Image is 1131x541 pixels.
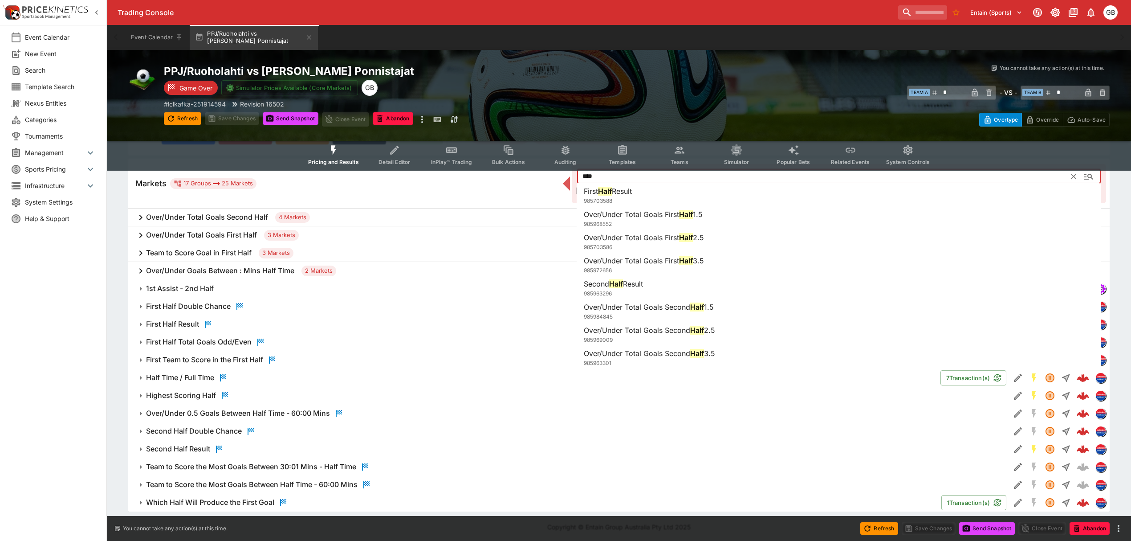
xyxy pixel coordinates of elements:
[146,230,257,240] h6: Over/Under Total Goals First Half
[609,279,623,288] span: Half
[174,178,253,189] div: 17 Groups 25 Markets
[146,337,252,347] h6: First Half Total Goals Odd/Even
[259,249,293,258] span: 3 Markets
[221,80,358,95] button: Simulator Prices Available (Core Markets)
[373,114,413,123] span: Mark an event as closed and abandoned.
[25,33,96,42] span: Event Calendar
[1078,115,1106,124] p: Auto-Save
[886,159,930,165] span: System Controls
[301,139,937,171] div: Event type filters
[1096,426,1106,436] img: lclkafka
[1096,462,1106,472] img: lclkafka
[1058,406,1074,422] button: Straight
[1010,388,1026,404] button: Edit Detail
[25,214,96,223] span: Help & Support
[1096,409,1106,418] img: lclkafka
[1095,373,1106,383] div: lclkafka
[128,387,1010,405] button: Highest Scoring Half
[146,302,231,311] h6: First Half Double Chance
[362,80,378,96] div: Gareth Brown
[1045,497,1055,508] svg: Suspended
[1042,441,1058,457] button: Suspended
[1077,443,1089,455] img: logo-cerberus--red.svg
[164,112,201,125] button: Refresh
[1095,301,1106,312] div: lclkafka
[128,64,157,93] img: soccer.png
[1058,441,1074,457] button: Straight
[1096,498,1106,508] img: lclkafka
[128,351,1010,369] button: First Team to Score in the First Half
[598,187,612,196] span: Half
[22,6,88,13] img: PriceKinetics
[146,373,214,382] h6: Half Time / Full Time
[128,476,1010,494] button: Team to Score the Most Goals Between Half Time - 60:00 Mins
[1096,284,1106,294] img: simulator
[25,82,96,91] span: Template Search
[1058,370,1074,386] button: Straight
[584,267,612,274] span: 985972656
[679,233,693,242] span: Half
[909,89,930,96] span: Team A
[1077,372,1089,384] img: logo-cerberus--red.svg
[128,422,1010,440] button: Second Half Double Chance
[1042,370,1058,386] button: Suspended
[146,248,252,258] h6: Team to Score Goal in First Half
[1047,4,1063,20] button: Toggle light/dark mode
[584,326,690,335] span: Over/Under Total Goals Second
[25,197,96,207] span: System Settings
[128,369,940,387] button: Half Time / Full Time
[979,113,1110,127] div: Start From
[1095,408,1106,419] div: lclkafka
[128,405,1010,422] button: Over/Under 0.5 Goals Between Half Time - 60:00 Mins
[1113,523,1124,534] button: more
[1096,337,1106,347] img: lclkafka
[1077,496,1089,509] div: e5a21bfe-610a-4ae4-beab-3121b28f50cd
[1045,480,1055,490] svg: Suspended
[994,115,1018,124] p: Overtype
[1045,390,1055,401] svg: Suspended
[275,213,310,222] span: 4 Markets
[25,131,96,141] span: Tournaments
[146,320,199,329] h6: First Half Result
[492,159,525,165] span: Bulk Actions
[1026,406,1042,422] button: SGM Disabled
[146,409,330,418] h6: Over/Under 0.5 Goals Between Half Time - 60:00 Mins
[373,112,413,125] button: Abandon
[1081,168,1097,184] button: Close
[690,326,704,335] span: Half
[1042,459,1058,475] button: Suspended
[128,316,941,333] button: First Half Result
[1070,522,1110,535] button: Abandon
[1058,423,1074,439] button: Straight
[1095,337,1106,348] div: lclkafka
[1096,373,1106,383] img: lclkafka
[1026,459,1042,475] button: SGM Disabled
[1096,302,1106,311] img: lclkafka
[584,256,679,265] span: Over/Under Total Goals First
[1045,373,1055,383] svg: Suspended
[724,159,749,165] span: Simulator
[25,148,85,157] span: Management
[1077,425,1089,438] div: 7fec5e8d-8b66-49ac-8425-d1de84cfaf7a
[1058,477,1074,493] button: Straight
[1095,355,1106,365] div: lclkafka
[1077,372,1089,384] div: 3e22a641-4cb5-48a9-bff4-28cad5aa3901
[1074,422,1092,440] a: 7fec5e8d-8b66-49ac-8425-d1de84cfaf7a
[777,159,810,165] span: Popular Bets
[308,159,359,165] span: Pricing and Results
[126,25,188,50] button: Event Calendar
[1095,283,1106,294] div: simulator
[1074,494,1092,512] a: e5a21bfe-610a-4ae4-beab-3121b28f50cd
[190,25,318,50] button: PPJ/Ruoholahti vs [PERSON_NAME] Ponnistajat
[1077,407,1089,420] img: logo-cerberus--red.svg
[378,159,410,165] span: Detail Editor
[431,159,472,165] span: InPlay™ Trading
[1058,459,1074,475] button: Straight
[1095,462,1106,472] div: lclkafka
[584,187,598,196] span: First
[690,303,704,311] span: Half
[25,49,96,58] span: New Event
[1026,370,1042,386] button: SGM Enabled
[584,244,612,250] span: 985703586
[679,210,693,219] span: Half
